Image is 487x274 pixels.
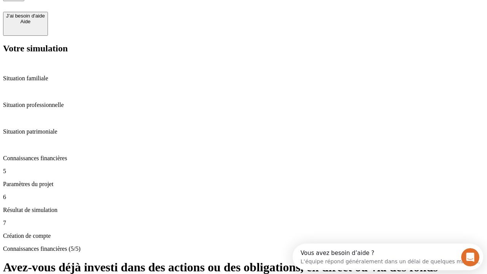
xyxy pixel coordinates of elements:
p: Connaissances financières (5/5) [3,245,484,252]
p: Situation patrimoniale [3,128,484,135]
div: Ouvrir le Messenger Intercom [3,3,210,24]
div: J’ai besoin d'aide [6,13,45,19]
p: Situation professionnelle [3,102,484,108]
div: L’équipe répond généralement dans un délai de quelques minutes. [8,13,187,21]
iframe: Intercom live chat [461,248,479,266]
p: Situation familiale [3,75,484,82]
button: J’ai besoin d'aideAide [3,12,48,36]
p: Paramètres du projet [3,181,484,188]
p: 6 [3,194,484,201]
p: 5 [3,168,484,175]
p: Connaissances financières [3,155,484,162]
iframe: Intercom live chat discovery launcher [293,244,483,270]
p: Création de compte [3,233,484,239]
p: Résultat de simulation [3,207,484,213]
h2: Votre simulation [3,43,484,54]
div: Vous avez besoin d’aide ? [8,6,187,13]
div: Aide [6,19,45,24]
p: 7 [3,220,484,226]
